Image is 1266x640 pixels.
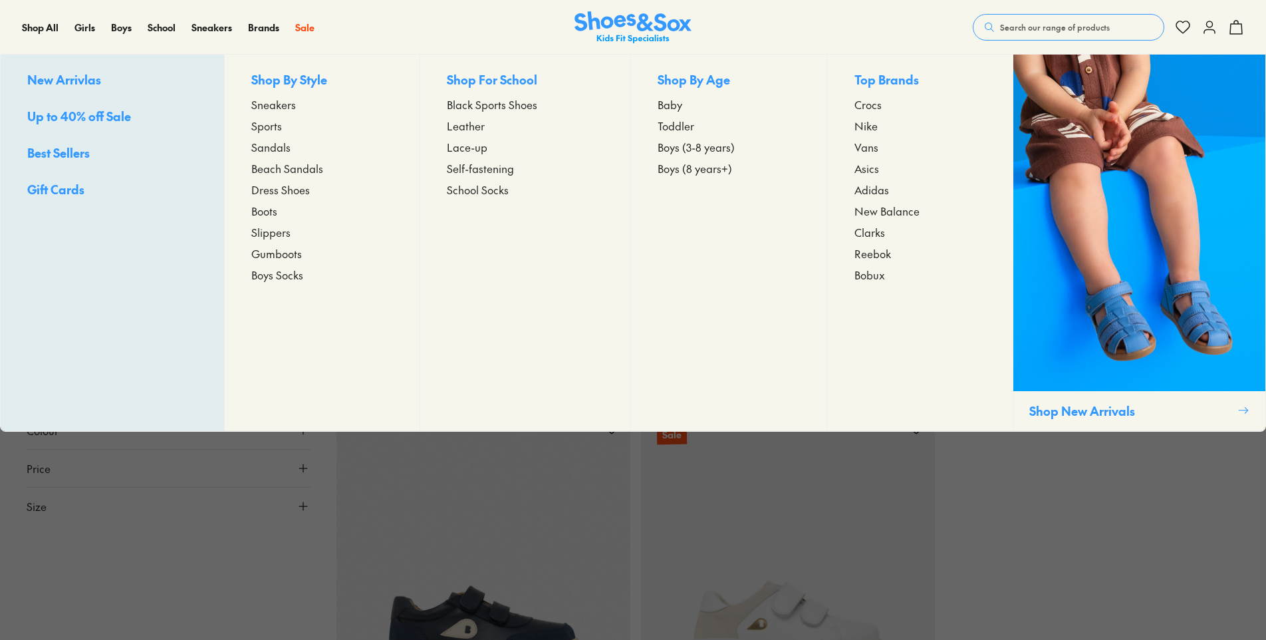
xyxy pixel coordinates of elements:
span: Up to 40% off Sale [27,108,131,124]
span: Shop All [22,21,59,34]
span: Bobux [854,267,885,283]
span: Gift Cards [27,181,84,198]
span: Boys Socks [251,267,303,283]
span: Sandals [251,139,291,155]
span: Lace-up [447,139,487,155]
a: Asics [854,160,986,176]
button: Size [27,488,310,525]
a: Sneakers [191,21,232,35]
a: Sandals [251,139,394,155]
img: SNS_WEBASSETS_CollectionHero_ShopBoys_1280x1600_2.png [1013,55,1265,391]
a: Gift Cards [27,180,197,201]
a: Adidas [854,182,986,198]
a: Reebok [854,245,986,261]
a: Beach Sandals [251,160,394,176]
a: Lace-up [447,139,604,155]
span: Toddler [658,118,694,134]
a: Dress Shoes [251,182,394,198]
a: Boys [111,21,132,35]
a: School [148,21,176,35]
img: SNS_Logo_Responsive.svg [574,11,692,44]
span: Brands [248,21,279,34]
a: Vans [854,139,986,155]
a: Boys Socks [251,267,394,283]
a: Shop New Arrivals [1013,55,1265,431]
p: Shop By Style [251,71,394,91]
a: Black Sports Shoes [447,96,604,112]
span: Boys (3-8 years) [658,139,735,155]
a: Clarks [854,224,986,240]
span: School Socks [447,182,509,198]
a: Best Sellers [27,144,197,164]
a: Baby [658,96,801,112]
a: New Arrivlas [27,71,197,91]
span: Adidas [854,182,889,198]
span: Asics [854,160,879,176]
span: Best Sellers [27,144,90,161]
a: Sneakers [251,96,394,112]
span: Sneakers [251,96,296,112]
a: Up to 40% off Sale [27,107,197,128]
span: Boots [251,203,277,219]
span: Sports [251,118,282,134]
button: Price [27,450,310,487]
a: Boys (8 years+) [658,160,801,176]
span: New Balance [854,203,920,219]
a: Nike [854,118,986,134]
span: Boys [111,21,132,34]
a: Shoes & Sox [574,11,692,44]
a: Boots [251,203,394,219]
span: Search our range of products [1000,21,1110,33]
p: Shop By Age [658,71,801,91]
p: Top Brands [854,71,986,91]
a: Toddler [658,118,801,134]
p: Sale [657,425,687,445]
span: Sneakers [191,21,232,34]
span: Vans [854,139,878,155]
span: Size [27,498,47,514]
span: Girls [74,21,95,34]
a: New Balance [854,203,986,219]
a: Crocs [854,96,986,112]
a: Self-fastening [447,160,604,176]
a: Slippers [251,224,394,240]
p: Shop For School [447,71,604,91]
span: Baby [658,96,682,112]
span: Reebok [854,245,891,261]
a: Sports [251,118,394,134]
span: Black Sports Shoes [447,96,537,112]
span: Gumboots [251,245,302,261]
span: Beach Sandals [251,160,323,176]
span: Nike [854,118,878,134]
a: Gumboots [251,245,394,261]
span: Sale [295,21,315,34]
span: Slippers [251,224,291,240]
span: Dress Shoes [251,182,310,198]
button: Search our range of products [973,14,1164,41]
span: Clarks [854,224,885,240]
a: Boys (3-8 years) [658,139,801,155]
a: Bobux [854,267,986,283]
a: Brands [248,21,279,35]
span: New Arrivlas [27,71,101,88]
a: School Socks [447,182,604,198]
span: Self-fastening [447,160,514,176]
a: Sale [295,21,315,35]
a: Girls [74,21,95,35]
a: Leather [447,118,604,134]
span: School [148,21,176,34]
p: Shop New Arrivals [1029,402,1232,420]
span: Price [27,460,51,476]
a: Shop All [22,21,59,35]
span: Crocs [854,96,882,112]
span: Boys (8 years+) [658,160,732,176]
span: Leather [447,118,485,134]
